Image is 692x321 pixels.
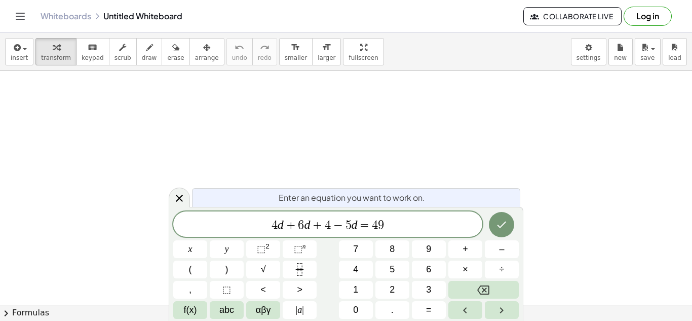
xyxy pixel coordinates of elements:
[426,263,431,276] span: 6
[283,281,317,299] button: Greater than
[226,38,253,65] button: undoundo
[614,54,627,61] span: new
[372,219,378,231] span: 4
[142,54,157,61] span: draw
[375,281,409,299] button: 2
[294,244,302,254] span: ⬚
[210,261,244,278] button: )
[302,305,304,315] span: |
[184,303,197,317] span: f(x)
[576,54,601,61] span: settings
[173,301,207,319] button: Functions
[463,263,468,276] span: ×
[162,38,189,65] button: erase
[448,281,519,299] button: Backspace
[343,38,383,65] button: fullscreen
[12,8,28,24] button: Toggle navigation
[375,240,409,258] button: 8
[635,38,661,65] button: save
[390,242,395,256] span: 8
[279,38,313,65] button: format_sizesmaller
[624,7,672,26] button: Log in
[210,281,244,299] button: Placeholder
[426,283,431,297] span: 3
[668,54,681,61] span: load
[391,303,394,317] span: .
[523,7,622,25] button: Collaborate Live
[608,38,633,65] button: new
[339,261,373,278] button: 4
[257,244,265,254] span: ⬚
[485,261,519,278] button: Divide
[353,263,358,276] span: 4
[246,301,280,319] button: Greek alphabet
[485,240,519,258] button: Minus
[232,54,247,61] span: undo
[489,212,514,237] button: Done
[284,219,298,231] span: +
[283,301,317,319] button: Absolute value
[296,305,298,315] span: |
[499,242,504,256] span: –
[302,242,306,250] sup: n
[173,281,207,299] button: ,
[272,219,278,231] span: 4
[412,281,446,299] button: 3
[246,240,280,258] button: Squared
[219,303,234,317] span: abc
[312,38,341,65] button: format_sizelarger
[353,283,358,297] span: 1
[278,218,284,231] var: d
[189,263,192,276] span: (
[109,38,137,65] button: scrub
[345,219,352,231] span: 5
[375,261,409,278] button: 5
[390,263,395,276] span: 5
[188,242,193,256] span: x
[353,242,358,256] span: 7
[339,240,373,258] button: 7
[426,242,431,256] span: 9
[663,38,687,65] button: load
[448,261,482,278] button: Times
[352,218,358,231] var: d
[339,301,373,319] button: 0
[252,38,277,65] button: redoredo
[258,54,272,61] span: redo
[412,240,446,258] button: 9
[448,301,482,319] button: Left arrow
[225,263,228,276] span: )
[322,42,331,54] i: format_size
[88,42,97,54] i: keyboard
[5,38,33,65] button: insert
[167,54,184,61] span: erase
[114,54,131,61] span: scrub
[246,261,280,278] button: Square root
[210,240,244,258] button: y
[378,219,384,231] span: 9
[260,42,270,54] i: redo
[246,281,280,299] button: Less than
[41,11,91,21] a: Whiteboards
[426,303,432,317] span: =
[331,219,345,231] span: −
[412,261,446,278] button: 6
[189,283,191,297] span: ,
[463,242,468,256] span: +
[310,219,325,231] span: +
[297,283,302,297] span: >
[349,54,378,61] span: fullscreen
[485,301,519,319] button: Right arrow
[571,38,606,65] button: settings
[390,283,395,297] span: 2
[339,281,373,299] button: 1
[285,54,307,61] span: smaller
[448,240,482,258] button: Plus
[298,219,304,231] span: 6
[136,38,163,65] button: draw
[291,42,300,54] i: format_size
[532,12,613,21] span: Collaborate Live
[210,301,244,319] button: Alphabet
[225,242,229,256] span: y
[189,38,224,65] button: arrange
